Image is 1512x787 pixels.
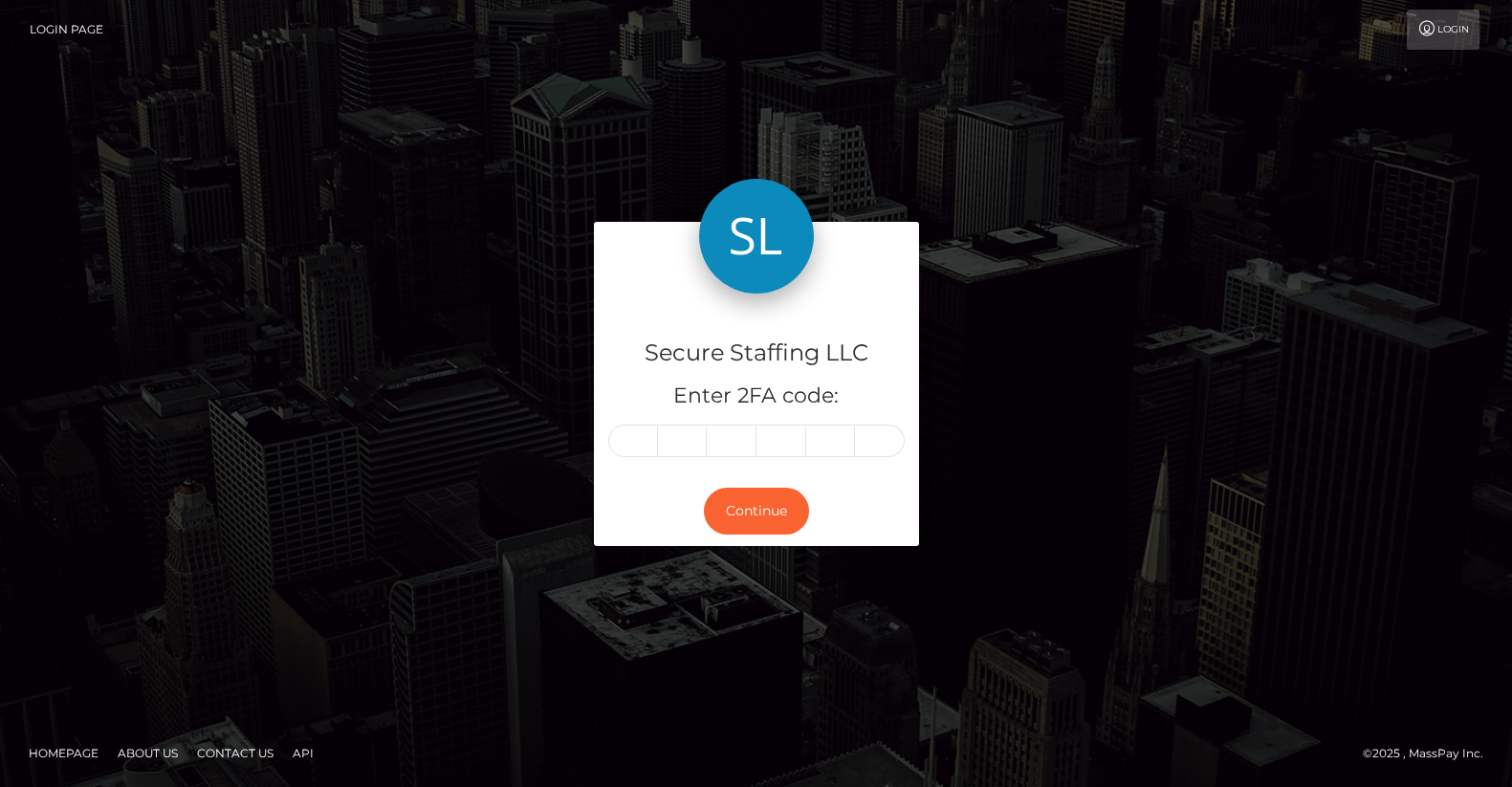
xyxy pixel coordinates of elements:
div: © 2025 , MassPay Inc. [1363,743,1498,764]
h4: Secure Staffing LLC [608,337,905,370]
a: Login [1407,10,1479,50]
a: Homepage [21,738,106,768]
button: Continue [704,488,809,535]
a: About Us [110,738,186,768]
img: Secure Staffing LLC [699,179,814,294]
a: API [285,738,321,768]
h5: Enter 2FA code: [608,382,905,411]
a: Contact Us [189,738,281,768]
a: Login Page [30,10,103,50]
